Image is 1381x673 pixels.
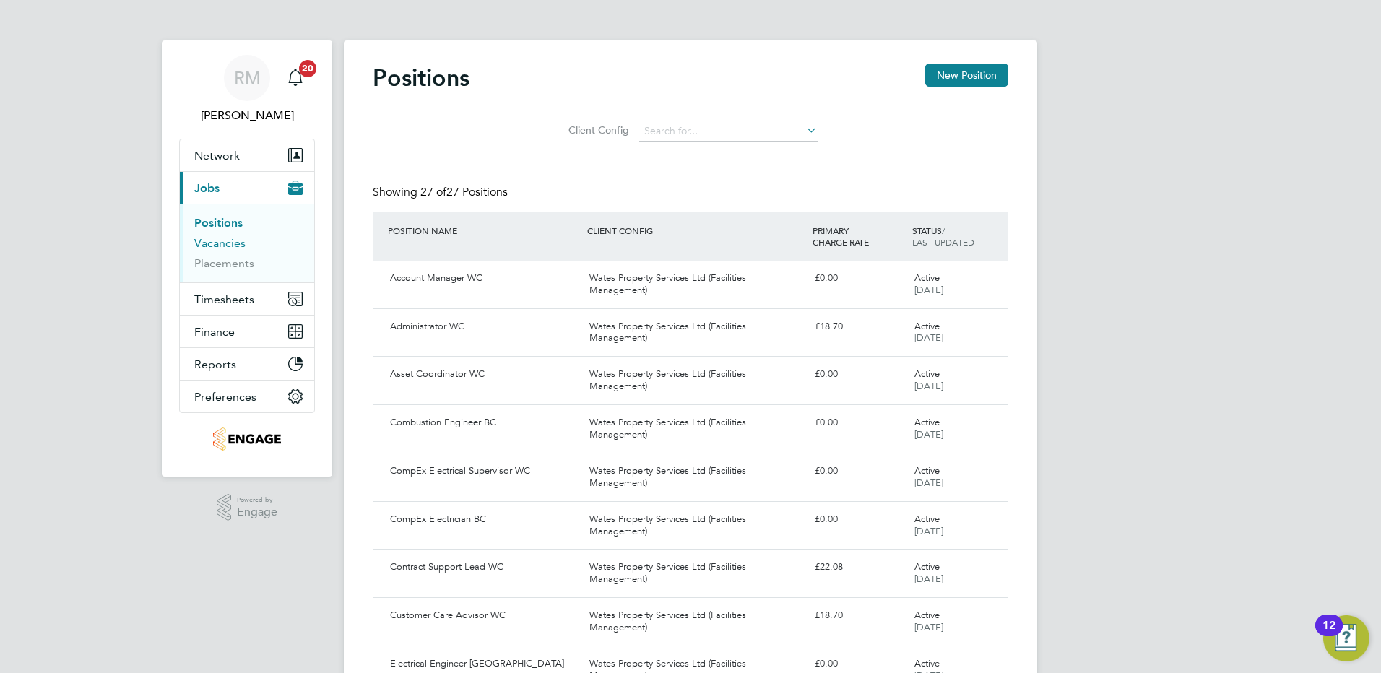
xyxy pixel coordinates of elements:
[809,459,909,483] div: £0.00
[584,411,808,447] div: Wates Property Services Ltd (Facilities Management)
[914,525,943,537] span: [DATE]
[564,123,629,136] label: Client Config
[384,604,584,628] div: Customer Care Advisor WC
[384,266,584,290] div: Account Manager WC
[914,560,940,573] span: Active
[237,494,277,506] span: Powered by
[584,217,808,243] div: CLIENT CONFIG
[180,381,314,412] button: Preferences
[914,416,940,428] span: Active
[384,217,584,243] div: POSITION NAME
[942,225,945,236] span: /
[584,362,808,399] div: Wates Property Services Ltd (Facilities Management)
[914,477,943,489] span: [DATE]
[194,181,220,195] span: Jobs
[809,555,909,579] div: £22.08
[194,292,254,306] span: Timesheets
[914,513,940,525] span: Active
[914,320,940,332] span: Active
[384,555,584,579] div: Contract Support Lead WC
[384,315,584,339] div: Administrator WC
[420,185,508,199] span: 27 Positions
[179,427,315,451] a: Go to home page
[809,604,909,628] div: £18.70
[281,55,310,101] a: 20
[384,411,584,435] div: Combustion Engineer BC
[914,380,943,392] span: [DATE]
[179,107,315,124] span: Rachel McIntosh
[1322,625,1335,644] div: 12
[180,204,314,282] div: Jobs
[914,573,943,585] span: [DATE]
[420,185,446,199] span: 27 of
[914,368,940,380] span: Active
[914,621,943,633] span: [DATE]
[194,325,235,339] span: Finance
[914,272,940,284] span: Active
[584,315,808,351] div: Wates Property Services Ltd (Facilities Management)
[584,508,808,544] div: Wates Property Services Ltd (Facilities Management)
[584,555,808,591] div: Wates Property Services Ltd (Facilities Management)
[912,236,974,248] span: LAST UPDATED
[234,69,261,87] span: RM
[180,139,314,171] button: Network
[194,236,246,250] a: Vacancies
[809,217,909,255] div: PRIMARY CHARGE RATE
[179,55,315,124] a: RM[PERSON_NAME]
[373,64,469,92] h2: Positions
[217,494,278,521] a: Powered byEngage
[809,315,909,339] div: £18.70
[373,185,511,200] div: Showing
[584,604,808,640] div: Wates Property Services Ltd (Facilities Management)
[809,508,909,531] div: £0.00
[384,362,584,386] div: Asset Coordinator WC
[180,348,314,380] button: Reports
[180,172,314,204] button: Jobs
[914,657,940,669] span: Active
[384,508,584,531] div: CompEx Electrician BC
[809,362,909,386] div: £0.00
[194,216,243,230] a: Positions
[180,316,314,347] button: Finance
[809,266,909,290] div: £0.00
[909,217,1008,255] div: STATUS
[194,390,256,404] span: Preferences
[925,64,1008,87] button: New Position
[299,60,316,77] span: 20
[162,40,332,477] nav: Main navigation
[237,506,277,518] span: Engage
[914,609,940,621] span: Active
[914,464,940,477] span: Active
[809,411,909,435] div: £0.00
[194,357,236,371] span: Reports
[194,149,240,162] span: Network
[914,331,943,344] span: [DATE]
[584,266,808,303] div: Wates Property Services Ltd (Facilities Management)
[384,459,584,483] div: CompEx Electrical Supervisor WC
[914,284,943,296] span: [DATE]
[180,283,314,315] button: Timesheets
[584,459,808,495] div: Wates Property Services Ltd (Facilities Management)
[194,256,254,270] a: Placements
[213,427,280,451] img: e-personnel-logo-retina.png
[639,121,818,142] input: Search for...
[914,428,943,440] span: [DATE]
[1323,615,1369,661] button: Open Resource Center, 12 new notifications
